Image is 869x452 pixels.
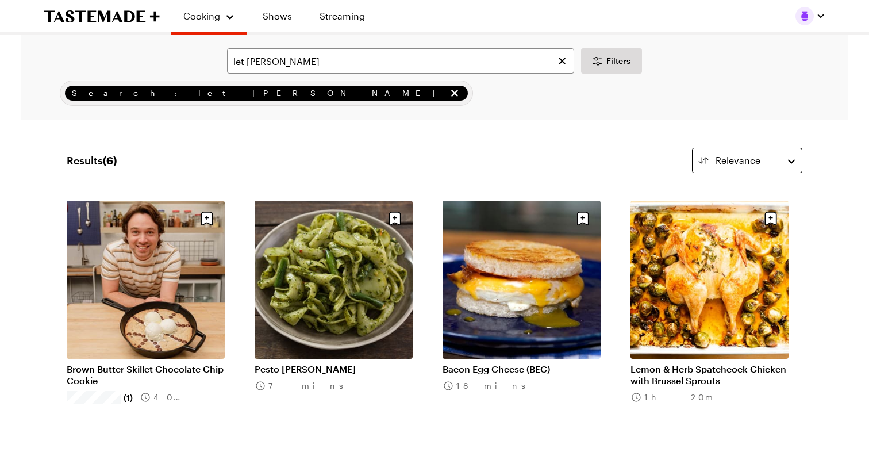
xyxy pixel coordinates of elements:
[443,363,601,375] a: Bacon Egg Cheese (BEC)
[67,152,117,168] span: Results
[183,5,235,28] button: Cooking
[72,87,446,99] span: Search: let [PERSON_NAME]
[183,10,220,21] span: Cooking
[44,10,160,23] a: To Tastemade Home Page
[196,208,218,229] button: Save recipe
[255,363,413,375] a: Pesto [PERSON_NAME]
[606,55,630,67] span: Filters
[67,363,225,386] a: Brown Butter Skillet Chocolate Chip Cookie
[795,7,825,25] button: Profile picture
[716,154,760,167] span: Relevance
[572,208,594,229] button: Save recipe
[692,148,802,173] button: Relevance
[556,55,568,67] button: Clear search
[760,208,782,229] button: Save recipe
[581,48,642,74] button: Desktop filters
[448,87,461,99] button: remove Search: let frankie cook
[630,363,789,386] a: Lemon & Herb Spatchcock Chicken with Brussel Sprouts
[103,154,117,167] span: ( 6 )
[384,208,406,229] button: Save recipe
[795,7,814,25] img: Profile picture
